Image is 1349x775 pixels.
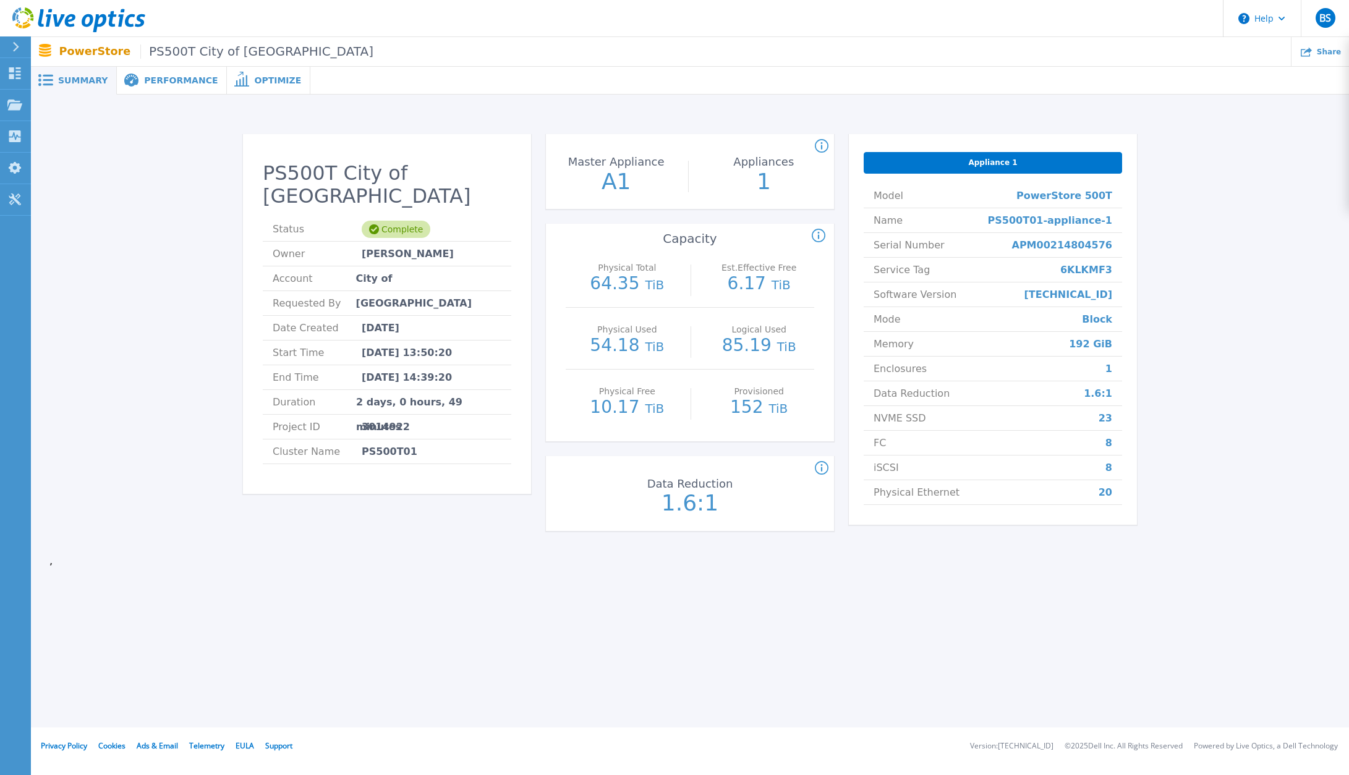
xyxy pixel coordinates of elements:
span: Account [273,266,356,290]
span: Status [273,217,362,241]
span: City of [GEOGRAPHIC_DATA] [356,266,501,290]
span: TiB [645,339,664,354]
p: 85.19 [704,337,814,355]
a: Cookies [98,740,126,751]
span: TiB [645,277,664,292]
p: Master Appliance [550,156,683,167]
span: Owner [273,242,362,266]
p: 152 [704,399,814,417]
p: 54.18 [572,337,683,355]
span: [DATE] 14:39:20 [362,365,452,389]
span: 6KLKMF3 [1060,258,1112,282]
p: Logical Used [707,325,811,334]
span: Service Tag [874,258,930,282]
a: EULA [236,740,254,751]
span: Memory [874,332,914,356]
span: Performance [144,76,218,85]
li: Powered by Live Optics, a Dell Technology [1194,742,1338,750]
span: Share [1317,48,1341,56]
span: Enclosures [874,357,927,381]
span: 20 [1099,480,1112,504]
span: Software Version [874,282,956,307]
p: 10.17 [572,399,683,417]
span: 2 days, 0 hours, 49 minutes [356,390,501,414]
h2: PS500T City of [GEOGRAPHIC_DATA] [263,162,511,208]
p: Physical Used [575,325,679,334]
span: Data Reduction [874,381,950,405]
p: Appliances [697,156,830,167]
span: Start Time [273,341,362,365]
span: Block [1082,307,1112,331]
p: 1 [695,171,833,193]
p: 6.17 [704,275,814,294]
span: [DATE] [362,316,399,340]
span: Requested By [273,291,362,315]
span: PowerStore 500T [1016,184,1112,208]
span: 1.6:1 [1084,381,1112,405]
span: 8 [1105,455,1112,480]
span: Project ID [273,415,362,439]
p: Provisioned [707,387,811,396]
span: Name [874,208,903,232]
span: Date Created [273,316,362,340]
span: Physical Ethernet [874,480,960,504]
p: 1.6:1 [621,492,759,514]
p: A1 [547,171,686,193]
span: NVME SSD [874,406,926,430]
span: 3014922 [362,415,410,439]
span: Cluster Name [273,439,362,464]
p: Data Reduction [624,478,756,489]
span: Serial Number [874,233,945,257]
span: Mode [874,307,901,331]
span: Summary [58,76,108,85]
span: FC [874,431,886,455]
span: Optimize [254,76,301,85]
span: PS500T01 [362,439,417,464]
span: [TECHNICAL_ID] [1024,282,1113,307]
span: [PERSON_NAME] [362,242,454,266]
p: Physical Free [575,387,679,396]
p: PowerStore [59,44,373,59]
span: End Time [273,365,362,389]
span: BS [1319,13,1331,23]
span: 1 [1105,357,1112,381]
a: Privacy Policy [41,740,87,751]
span: Appliance 1 [968,158,1017,167]
span: [DATE] 13:50:20 [362,341,452,365]
span: 192 GiB [1069,332,1112,356]
a: Support [265,740,292,751]
span: TiB [645,401,664,416]
span: TiB [768,401,788,416]
div: , [31,95,1349,585]
a: Telemetry [189,740,224,751]
p: 64.35 [572,275,683,294]
span: PS500T City of [GEOGRAPHIC_DATA] [140,44,373,59]
a: Ads & Email [137,740,178,751]
div: Complete [362,221,430,238]
span: 23 [1099,406,1112,430]
p: Physical Total [575,263,679,272]
span: TiB [777,339,796,354]
span: 8 [1105,431,1112,455]
span: iSCSI [874,455,899,480]
span: PS500T01-appliance-1 [988,208,1112,232]
span: Duration [273,390,356,414]
li: © 2025 Dell Inc. All Rights Reserved [1065,742,1183,750]
span: APM00214804576 [1012,233,1113,257]
li: Version: [TECHNICAL_ID] [970,742,1053,750]
span: TiB [772,277,791,292]
span: Model [874,184,903,208]
p: Est.Effective Free [707,263,811,272]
